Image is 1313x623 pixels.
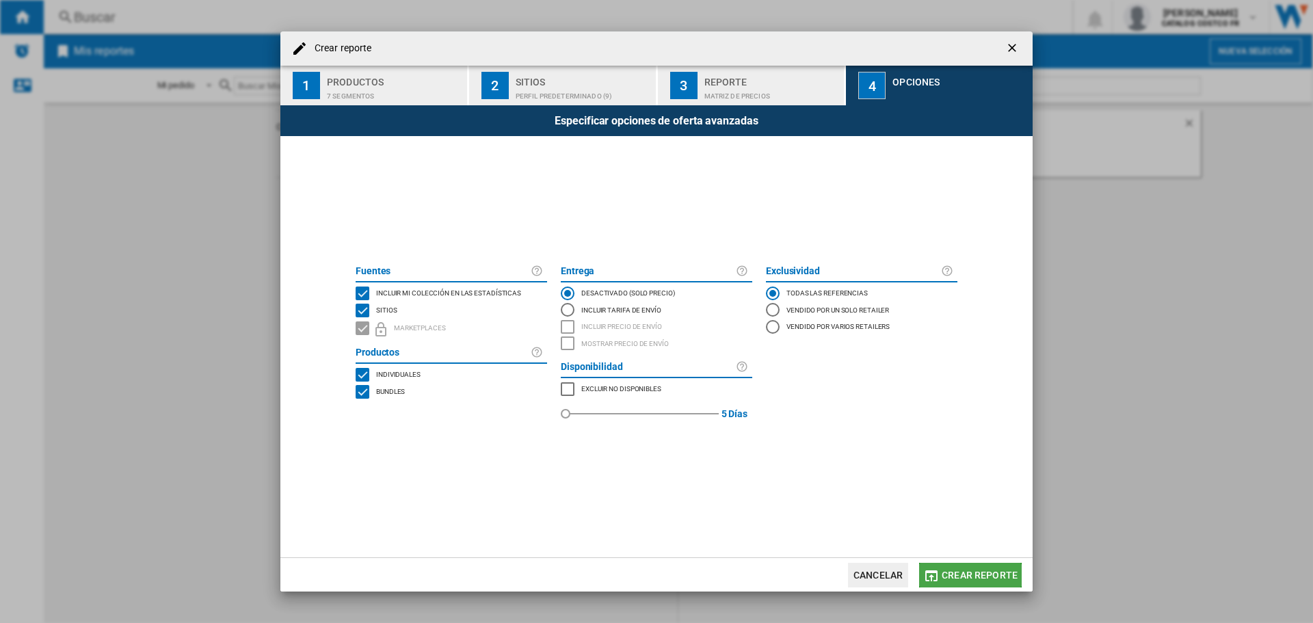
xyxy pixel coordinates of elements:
[293,72,320,99] div: 1
[356,319,547,338] md-checkbox: MARKETPLACES
[561,319,752,336] md-checkbox: INCLUDE DELIVERY PRICE
[280,66,468,105] button: 1 Productos 7 segmentos
[670,72,698,99] div: 3
[327,71,462,85] div: Productos
[704,85,839,100] div: Matriz de precios
[469,66,657,105] button: 2 Sitios Perfil predeterminado (9)
[376,386,405,395] span: Bundles
[394,322,446,332] span: Marketplaces
[356,302,547,319] md-checkbox: SITES
[919,563,1022,587] button: Crear reporte
[356,263,531,280] label: Fuentes
[846,66,1033,105] button: 4 Opciones
[704,71,839,85] div: Reporte
[561,263,736,280] label: Entrega
[1000,35,1027,62] button: getI18NText('BUTTONS.CLOSE_DIALOG')
[561,381,752,398] md-checkbox: MARKETPLACES
[561,335,752,352] md-checkbox: SHOW DELIVERY PRICE
[376,304,397,314] span: Sitios
[280,105,1033,136] div: Especificar opciones de oferta avanzadas
[858,72,886,99] div: 4
[892,71,1027,85] div: Opciones
[581,321,662,330] span: Incluir precio de envío
[721,397,747,430] label: 5 Días
[356,345,531,361] label: Productos
[581,338,669,347] span: Mostrar precio de envío
[658,66,846,105] button: 3 Reporte Matriz de precios
[516,71,650,85] div: Sitios
[561,285,752,302] md-radio-button: DESACTIVADO (solo precio)
[561,302,752,318] md-radio-button: Incluir tarifa de envío
[376,287,521,297] span: Incluir mi colección en las estadísticas
[581,383,661,393] span: Excluir no disponibles
[327,85,462,100] div: 7 segmentos
[516,85,650,100] div: Perfil predeterminado (9)
[376,369,421,378] span: Individuales
[766,263,941,280] label: Exclusividad
[942,570,1018,581] span: Crear reporte
[848,563,908,587] button: Cancelar
[766,302,957,318] md-radio-button: Vendido por un solo retailer
[308,42,371,55] h4: Crear reporte
[356,383,547,400] md-checkbox: BUNDLES
[481,72,509,99] div: 2
[766,285,957,302] md-radio-button: Todas las referencias
[356,367,547,384] md-checkbox: SINGLE
[356,285,547,302] md-checkbox: INCLUDE MY SITE
[1005,41,1022,57] ng-md-icon: getI18NText('BUTTONS.CLOSE_DIALOG')
[566,397,719,430] md-slider: red
[561,359,736,375] label: Disponibilidad
[766,319,957,335] md-radio-button: Vendido por varios retailers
